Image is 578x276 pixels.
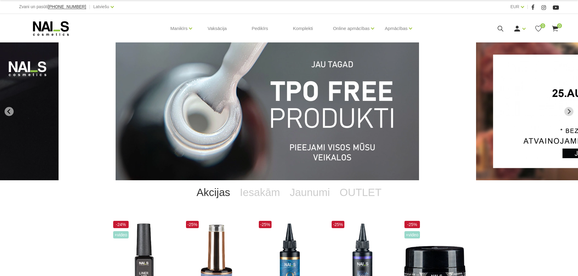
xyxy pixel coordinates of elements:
[203,14,232,43] a: Vaksācija
[288,14,318,43] a: Komplekti
[5,107,14,116] button: Go to last slide
[540,23,545,28] span: 0
[89,3,90,11] span: |
[404,221,420,228] span: -25%
[404,231,420,238] span: +Video
[186,221,199,228] span: -25%
[333,16,370,41] a: Online apmācības
[332,221,345,228] span: -25%
[171,16,188,41] a: Manikīrs
[536,257,575,276] iframe: chat widget
[510,3,519,10] a: EUR
[551,25,559,32] a: 0
[192,180,235,205] a: Akcijas
[116,42,462,180] li: 1 of 13
[235,180,285,205] a: Iesakām
[557,23,562,28] span: 0
[285,180,335,205] a: Jaunumi
[247,14,273,43] a: Pedikīrs
[385,16,407,41] a: Apmācības
[527,3,528,11] span: |
[48,4,86,9] span: [PHONE_NUMBER]
[335,180,386,205] a: OUTLET
[535,25,542,32] a: 0
[259,221,272,228] span: -25%
[93,3,109,10] a: Latviešu
[113,231,129,238] span: +Video
[113,221,129,228] span: -24%
[564,107,573,116] button: Next slide
[19,3,86,11] div: Zvani un pasūti
[48,5,86,9] a: [PHONE_NUMBER]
